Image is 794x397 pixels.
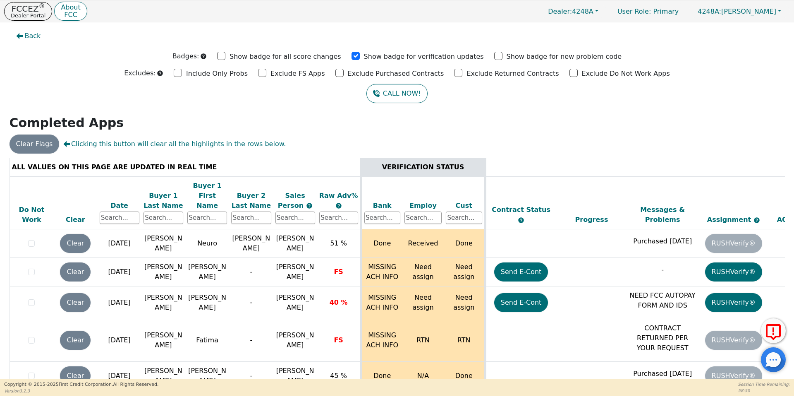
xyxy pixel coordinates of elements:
td: - [229,362,273,390]
td: - [229,258,273,286]
button: Clear [60,293,91,312]
p: Badges: [172,51,199,61]
td: Need assign [444,258,485,286]
span: Clicking this button will clear all the highlights in the rows below. [63,139,286,149]
p: Dealer Portal [11,13,45,18]
td: [PERSON_NAME] [185,258,229,286]
div: Buyer 2 Last Name [231,191,271,211]
p: FCC [61,12,80,18]
span: 4248A: [698,7,721,15]
span: 4248A [548,7,593,15]
span: FS [334,268,343,276]
div: Bank [364,201,401,211]
button: RUSHVerify® [705,262,762,282]
td: MISSING ACH INFO [361,258,402,286]
span: All Rights Reserved. [113,382,158,387]
span: FS [334,336,343,344]
p: Session Time Remaining: [738,381,790,387]
input: Search... [319,212,358,224]
td: Done [361,229,402,258]
button: Clear [60,262,91,282]
input: Search... [100,212,139,224]
button: Dealer:4248A [539,5,607,18]
p: Primary [609,3,687,19]
td: RTN [444,319,485,362]
button: AboutFCC [54,2,87,21]
td: N/A [402,362,444,390]
div: Buyer 1 First Name [187,181,227,211]
p: FCCEZ [11,5,45,13]
input: Search... [446,212,482,224]
td: - [229,319,273,362]
button: Clear [60,366,91,385]
p: Exclude Do Not Work Apps [582,69,670,79]
input: Search... [187,212,227,224]
td: Done [361,362,402,390]
button: Clear Flags [10,135,60,154]
button: Clear [60,331,91,350]
td: MISSING ACH INFO [361,286,402,319]
span: [PERSON_NAME] [276,263,314,281]
p: Purchased [DATE] [629,369,696,379]
td: Received [402,229,444,258]
td: Need assign [444,286,485,319]
div: Employ [404,201,442,211]
p: Exclude Purchased Contracts [348,69,444,79]
p: About [61,4,80,11]
td: Need assign [402,258,444,286]
span: Back [25,31,41,41]
td: Fatima [185,319,229,362]
p: Exclude Returned Contracts [466,69,559,79]
span: [PERSON_NAME] [276,367,314,385]
div: Cust [446,201,482,211]
td: Done [444,229,485,258]
p: Exclude FS Apps [270,69,325,79]
div: VERIFICATION STATUS [364,162,482,172]
span: Contract Status [492,206,550,214]
button: FCCEZ®Dealer Portal [4,2,52,21]
td: [DATE] [98,319,141,362]
div: Do Not Work [12,205,52,225]
button: Send E-Cont [494,262,548,282]
span: Raw Adv% [319,192,358,200]
td: Done [444,362,485,390]
p: 58:50 [738,387,790,394]
td: [PERSON_NAME] [185,286,229,319]
span: 51 % [330,239,347,247]
td: [PERSON_NAME] [141,229,185,258]
button: 4248A:[PERSON_NAME] [689,5,790,18]
p: Include Only Probs [186,69,248,79]
span: User Role : [617,7,651,15]
span: 45 % [330,372,347,380]
p: - [629,265,696,275]
div: Progress [558,215,625,225]
div: Clear [55,215,95,225]
p: Purchased [DATE] [629,236,696,246]
p: CONTRACT RETURNED PER YOUR REQUEST [629,323,696,353]
button: Send E-Cont [494,293,548,312]
input: Search... [404,212,442,224]
button: RUSHVerify® [705,293,762,312]
div: Date [100,201,139,211]
input: Search... [143,212,183,224]
p: Version 3.2.3 [4,388,158,394]
span: [PERSON_NAME] [276,331,314,349]
td: [DATE] [98,362,141,390]
input: Search... [364,212,401,224]
td: [DATE] [98,258,141,286]
sup: ® [39,2,45,10]
span: Assignment [707,216,753,224]
td: MISSING ACH INFO [361,319,402,362]
input: Search... [275,212,315,224]
td: [PERSON_NAME] [185,362,229,390]
p: Copyright © 2015- 2025 First Credit Corporation. [4,381,158,388]
button: CALL NOW! [366,84,427,103]
td: [DATE] [98,286,141,319]
input: Search... [231,212,271,224]
td: [DATE] [98,229,141,258]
